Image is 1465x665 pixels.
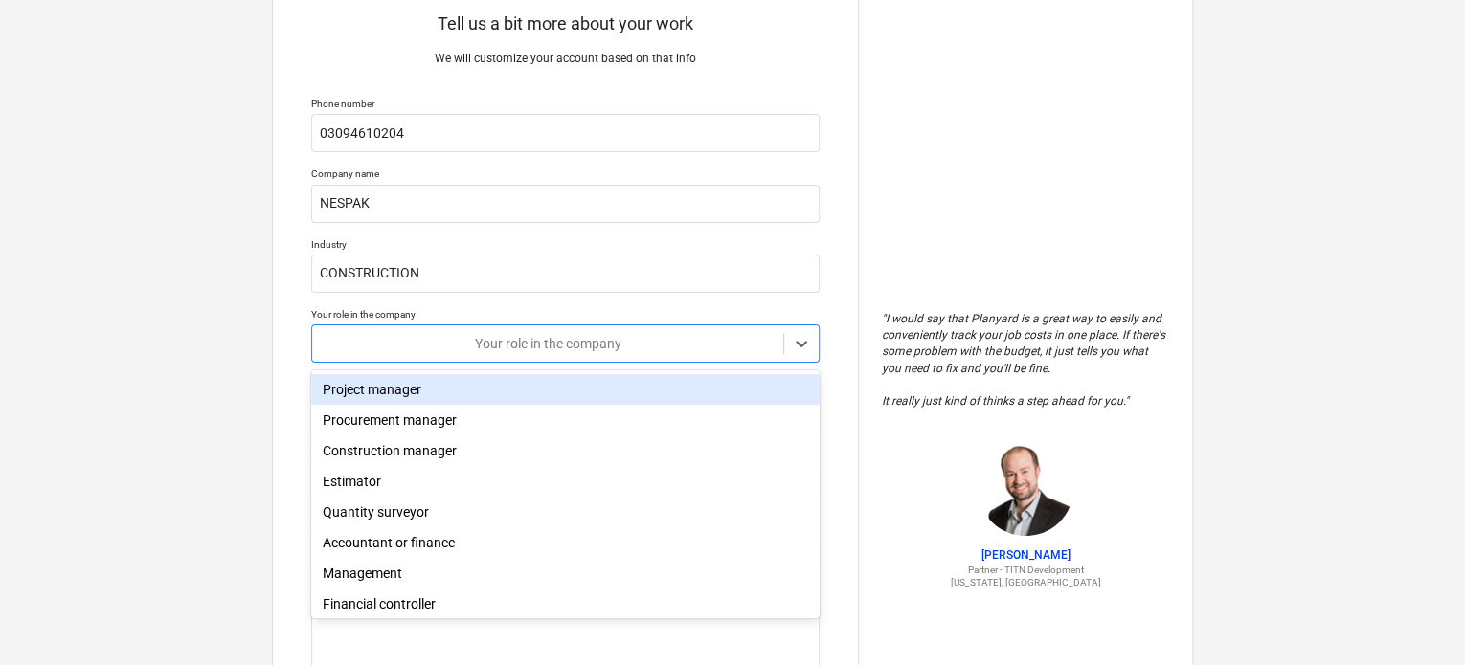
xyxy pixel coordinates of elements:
[311,255,820,293] input: Industry
[311,51,820,67] p: We will customize your account based on that info
[311,185,820,223] input: Company name
[311,98,820,110] div: Phone number
[311,497,820,527] div: Quantity surveyor
[311,12,820,35] p: Tell us a bit more about your work
[311,374,820,405] div: Project manager
[882,564,1169,576] p: Partner - TITN Development
[1369,573,1465,665] iframe: Chat Widget
[311,466,820,497] div: Estimator
[882,576,1169,588] p: [US_STATE], [GEOGRAPHIC_DATA]
[311,435,820,466] div: Construction manager
[882,311,1169,410] p: " I would say that Planyard is a great way to easily and conveniently track your job costs in one...
[311,114,820,152] input: Your phone number
[311,527,820,558] div: Accountant or finance
[311,588,820,619] div: Financial controller
[311,238,820,251] div: Industry
[311,167,820,180] div: Company name
[882,547,1169,564] p: [PERSON_NAME]
[978,440,1073,536] img: Jordan Cohen
[311,405,820,435] div: Procurement manager
[311,308,820,321] div: Your role in the company
[311,558,820,588] div: Management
